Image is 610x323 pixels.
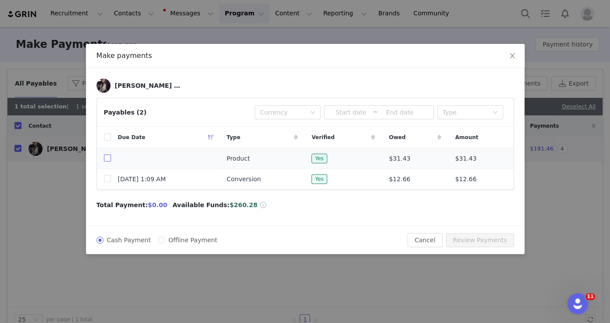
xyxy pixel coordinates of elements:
[96,79,181,93] a: [PERSON_NAME] sha [PERSON_NAME]
[229,201,257,208] span: $260.28
[96,51,514,61] div: Make payments
[311,154,327,163] span: Yes
[96,201,148,210] span: Total Payment:
[492,110,498,116] i: icon: down
[446,233,514,247] button: Review Payments
[172,201,229,210] span: Available Funds:
[455,133,478,141] span: Amount
[227,175,261,184] span: Conversion
[455,154,477,163] span: $31.43
[165,237,221,244] span: Offline Payment
[310,110,315,116] i: icon: down
[567,293,588,314] iframe: Intercom live chat
[509,52,516,59] i: icon: close
[227,154,250,163] span: Product
[311,174,327,184] span: Yes
[260,108,306,117] div: Currency
[407,233,442,247] button: Cancel
[96,98,514,190] article: Payables
[115,82,181,89] div: [PERSON_NAME] sha [PERSON_NAME]
[118,175,166,184] span: [DATE] 1:09 AM
[455,175,477,184] span: $12.66
[500,44,524,68] button: Close
[389,175,410,184] span: $12.66
[96,79,111,93] img: 438fe68e-63fa-4037-8db6-9c8d642cbad1.jpg
[442,108,488,117] div: Type
[585,293,595,300] span: 11
[118,133,146,141] span: Due Date
[103,237,154,244] span: Cash Payment
[329,108,373,117] input: Start date
[148,201,167,208] span: $0.00
[378,108,421,117] input: End date
[389,154,410,163] span: $31.43
[227,133,240,141] span: Type
[389,133,406,141] span: Owed
[311,133,334,141] span: Verified
[104,108,147,117] div: Payables (2)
